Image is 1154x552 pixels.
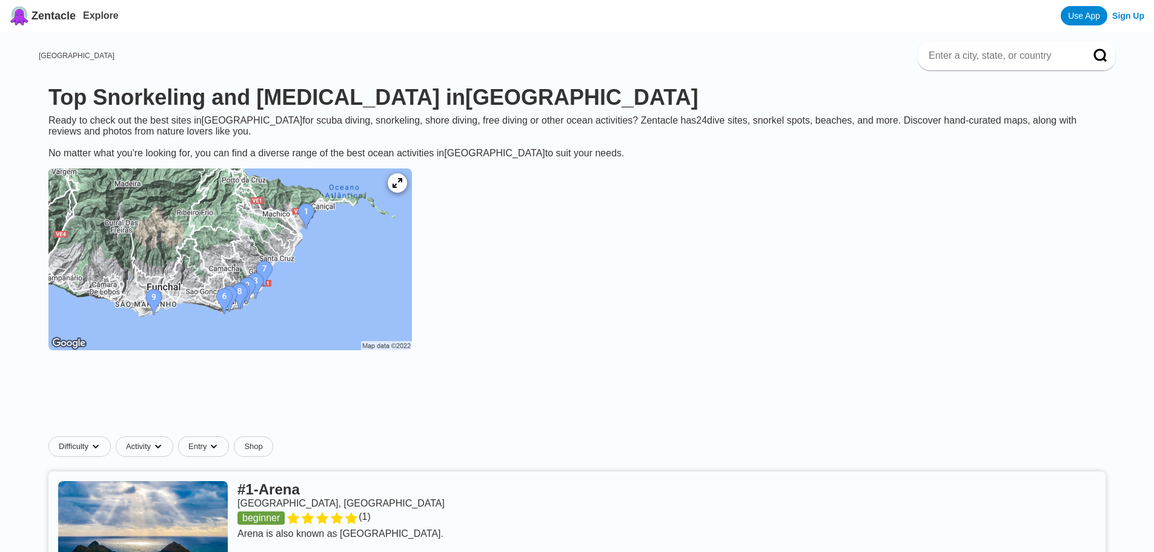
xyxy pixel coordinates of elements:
input: Enter a city, state, or country [927,50,1076,62]
a: Use App [1061,6,1107,25]
a: [GEOGRAPHIC_DATA] [39,52,114,60]
span: Difficulty [59,442,88,451]
div: Ready to check out the best sites in [GEOGRAPHIC_DATA] for scuba diving, snorkeling, shore diving... [39,115,1115,159]
span: Zentacle [32,10,76,22]
button: Entrydropdown caret [178,436,234,457]
span: Activity [126,442,151,451]
a: Sign Up [1112,11,1144,21]
img: Zentacle logo [10,6,29,25]
a: Zentacle logoZentacle [10,6,76,25]
button: Activitydropdown caret [116,436,178,457]
img: dropdown caret [153,442,163,451]
h1: Top Snorkeling and [MEDICAL_DATA] in [GEOGRAPHIC_DATA] [48,85,1106,110]
img: Madeira dive site map [48,168,412,350]
a: Madeira dive site map [39,159,422,362]
button: Difficultydropdown caret [48,436,116,457]
span: Entry [188,442,207,451]
img: dropdown caret [91,442,101,451]
a: Explore [83,10,119,21]
a: Shop [234,436,273,457]
img: dropdown caret [209,442,219,451]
